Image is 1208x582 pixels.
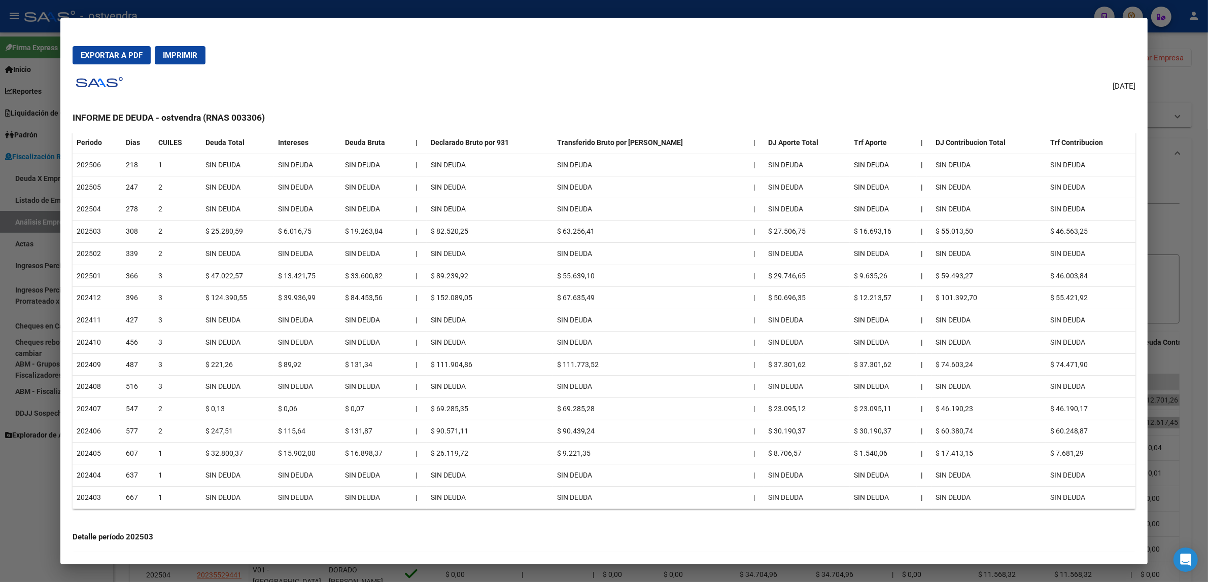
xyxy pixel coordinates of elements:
td: | [749,309,764,332]
td: 2 [154,221,201,243]
td: | [412,309,427,332]
td: 202405 [73,442,122,464]
td: SIN DEUDA [764,331,850,353]
td: | [749,398,764,420]
td: SIN DEUDA [764,309,850,332]
td: 1 [154,154,201,176]
td: | [749,487,764,509]
td: $ 111.904,86 [427,353,553,376]
td: SIN DEUDA [274,242,341,265]
td: SIN DEUDA [274,464,341,487]
td: 202407 [73,398,122,420]
td: SIN DEUDA [764,154,850,176]
td: 427 [122,309,155,332]
td: $ 27.506,75 [764,221,850,243]
td: 202410 [73,331,122,353]
td: | [749,221,764,243]
td: 456 [122,331,155,353]
td: $ 46.003,84 [1046,265,1135,287]
td: SIN DEUDA [931,154,1046,176]
td: $ 89,92 [274,353,341,376]
td: SIN DEUDA [850,309,917,332]
td: $ 47.022,57 [201,265,274,287]
td: $ 69.285,28 [553,398,749,420]
td: $ 46.563,25 [1046,221,1135,243]
td: $ 89.239,92 [427,265,553,287]
td: $ 59.493,27 [931,265,1046,287]
td: $ 55.013,50 [931,221,1046,243]
th: | [917,221,931,243]
td: | [749,242,764,265]
td: 202409 [73,353,122,376]
td: SIN DEUDA [553,176,749,198]
td: 202411 [73,309,122,332]
td: 339 [122,242,155,265]
td: 547 [122,398,155,420]
td: $ 39.936,99 [274,287,341,309]
td: SIN DEUDA [201,487,274,509]
td: SIN DEUDA [427,198,553,221]
td: | [749,353,764,376]
td: $ 13.421,75 [274,265,341,287]
th: Periodo [73,132,122,154]
td: $ 16.693,16 [850,221,917,243]
td: $ 0,07 [341,398,411,420]
td: SIN DEUDA [764,487,850,509]
td: SIN DEUDA [850,331,917,353]
td: 637 [122,464,155,487]
td: | [412,265,427,287]
td: $ 82.520,25 [427,221,553,243]
td: | [412,420,427,442]
td: 2 [154,420,201,442]
td: $ 63.256,41 [553,221,749,243]
td: 2 [154,242,201,265]
th: | [917,464,931,487]
td: | [412,487,427,509]
td: $ 15.902,00 [274,442,341,464]
td: SIN DEUDA [201,309,274,332]
td: $ 90.571,11 [427,420,553,442]
td: SIN DEUDA [427,464,553,487]
td: $ 37.301,62 [850,353,917,376]
td: SIN DEUDA [1046,376,1135,398]
td: | [749,376,764,398]
td: $ 23.095,12 [764,398,850,420]
td: SIN DEUDA [341,376,411,398]
td: SIN DEUDA [553,198,749,221]
td: 516 [122,376,155,398]
td: SIN DEUDA [850,487,917,509]
td: $ 55.639,10 [553,265,749,287]
td: $ 7.681,29 [1046,442,1135,464]
td: SIN DEUDA [850,464,917,487]
td: | [749,198,764,221]
td: $ 69.285,35 [427,398,553,420]
td: $ 50.696,35 [764,287,850,309]
td: SIN DEUDA [850,154,917,176]
td: $ 115,64 [274,420,341,442]
td: $ 74.603,24 [931,353,1046,376]
td: 202406 [73,420,122,442]
td: SIN DEUDA [1046,242,1135,265]
td: $ 247,51 [201,420,274,442]
td: SIN DEUDA [1046,198,1135,221]
td: SIN DEUDA [201,154,274,176]
td: 202504 [73,198,122,221]
td: | [749,154,764,176]
td: SIN DEUDA [553,464,749,487]
td: $ 1.540,06 [850,442,917,464]
span: Exportar a PDF [81,51,143,60]
td: SIN DEUDA [201,464,274,487]
td: SIN DEUDA [341,487,411,509]
td: | [412,353,427,376]
td: SIN DEUDA [850,376,917,398]
td: SIN DEUDA [553,487,749,509]
td: 202502 [73,242,122,265]
td: | [412,464,427,487]
td: 366 [122,265,155,287]
td: 396 [122,287,155,309]
td: SIN DEUDA [427,331,553,353]
td: SIN DEUDA [1046,176,1135,198]
td: | [412,198,427,221]
td: $ 60.248,87 [1046,420,1135,442]
td: SIN DEUDA [764,198,850,221]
